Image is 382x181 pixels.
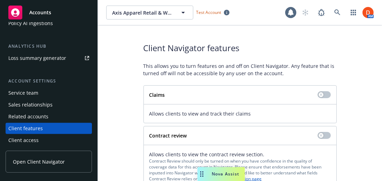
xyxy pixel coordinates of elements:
[196,9,221,15] span: Test Account
[8,111,48,122] div: Related accounts
[197,167,245,181] button: Nova Assist
[8,53,66,64] div: Loss summary generator
[6,53,92,64] a: Loss summary generator
[6,123,92,134] a: Client features
[6,78,92,85] div: Account settings
[6,43,92,50] div: Analytics hub
[6,87,92,99] a: Service team
[106,6,193,19] button: Axis Apparel Retail & Wholesale, LLC
[8,135,39,146] div: Client access
[29,10,51,15] span: Accounts
[197,167,206,181] div: Drag to move
[193,9,232,16] span: Test Account
[8,18,53,29] div: Policy AI ingestions
[6,3,92,22] a: Accounts
[8,99,53,110] div: Sales relationships
[212,171,239,177] span: Nova Assist
[149,132,187,139] strong: Contract review
[362,7,374,18] img: photo
[8,87,38,99] div: Service team
[6,99,92,110] a: Sales relationships
[8,123,43,134] div: Client features
[330,6,344,19] a: Search
[13,158,65,165] span: Open Client Navigator
[112,9,172,16] span: Axis Apparel Retail & Wholesale, LLC
[346,6,360,19] a: Switch app
[149,92,165,98] strong: Claims
[149,110,331,117] span: Allows clients to view and track their claims
[298,6,312,19] a: Start snowing
[6,135,92,146] a: Client access
[143,42,337,54] span: Client Navigator features
[6,111,92,122] a: Related accounts
[143,62,337,77] span: This allows you to turn features on and off on Client Navigator. Any feature that is turned off w...
[314,6,328,19] a: Report a Bug
[6,18,92,29] a: Policy AI ingestions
